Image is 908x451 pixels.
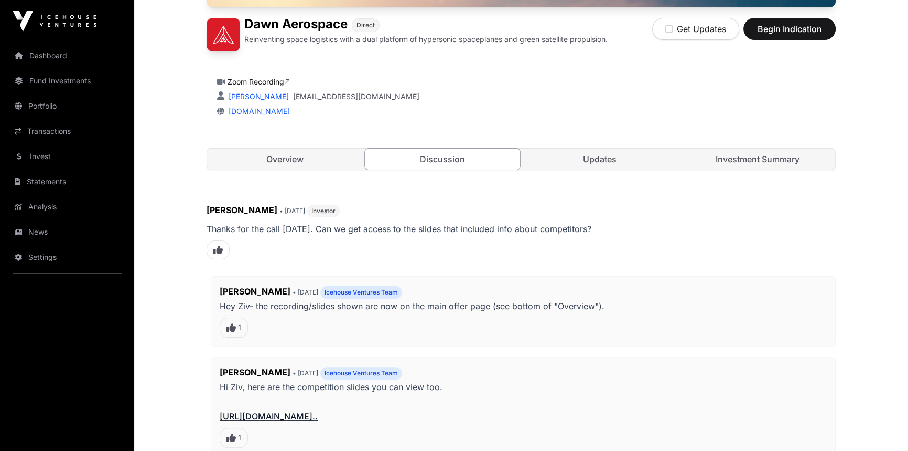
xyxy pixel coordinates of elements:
[220,318,248,338] span: Like this comment
[8,120,126,143] a: Transactions
[220,299,827,313] p: Hey Ziv- the recording/slides shown are now on the main offer page (see bottom of "Overview").
[207,240,230,259] span: Like this comment
[8,145,126,168] a: Invest
[220,380,827,424] p: Hi Ziv, here are the competition slides you can view too.
[244,34,608,45] p: Reinventing space logistics with a dual platform of hypersonic spaceplanes and green satellite pr...
[220,367,290,377] span: [PERSON_NAME]
[220,411,318,422] a: [URL][DOMAIN_NAME]..
[325,369,398,377] span: Icehouse Ventures Team
[220,286,290,297] span: [PERSON_NAME]
[279,207,305,215] span: • [DATE]
[8,221,126,244] a: News
[8,170,126,193] a: Statements
[743,18,836,40] button: Begin Indication
[652,18,739,40] button: Get Updates
[325,288,398,297] span: Icehouse Ventures Team
[207,222,836,236] p: Thanks for the call [DATE]. Can we get access to the slides that included info about competitors?
[8,44,126,67] a: Dashboard
[856,401,908,451] iframe: Chat Widget
[356,21,375,29] span: Direct
[293,288,318,296] span: • [DATE]
[238,322,241,333] span: 1
[8,195,126,218] a: Analysis
[756,23,823,35] span: Begin Indication
[228,77,290,86] a: Zoom Recording
[13,11,96,32] img: Icehouse Ventures Logo
[8,95,126,118] a: Portfolio
[680,149,836,170] a: Investment Summary
[522,149,678,170] a: Updates
[207,149,363,170] a: Overview
[207,205,277,215] span: [PERSON_NAME]
[224,107,290,116] a: [DOMAIN_NAME]
[8,246,126,269] a: Settings
[293,91,419,102] a: [EMAIL_ADDRESS][DOMAIN_NAME]
[238,433,241,443] span: 1
[226,92,289,101] a: [PERSON_NAME]
[244,18,348,32] h1: Dawn Aerospace
[207,18,240,51] img: Dawn Aerospace
[8,69,126,92] a: Fund Investments
[207,149,835,170] nav: Tabs
[364,148,521,170] a: Discussion
[293,369,318,377] span: • [DATE]
[743,28,836,39] a: Begin Indication
[220,428,248,448] span: Like this comment
[311,207,336,215] span: Investor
